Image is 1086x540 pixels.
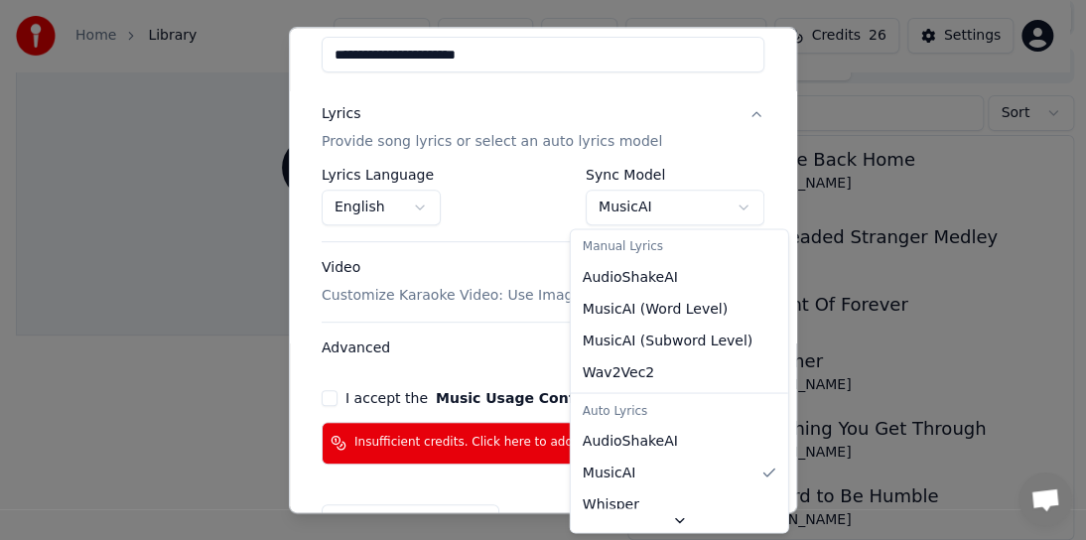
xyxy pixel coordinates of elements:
span: MusicAI [583,463,636,482]
span: Whisper [583,494,639,514]
label: Title [322,15,764,29]
span: MusicAI ( Subword Level ) [583,331,752,350]
div: Video [322,258,693,306]
span: AudioShakeAI [583,431,678,451]
p: Customize Karaoke Video: Use Image, Video, or Color [322,286,693,306]
p: Provide song lyrics or select an auto lyrics model [322,132,662,152]
span: AudioShakeAI [583,267,678,287]
div: Auto Lyrics [575,397,784,425]
span: Insufficient credits. Click here to add more. [354,436,611,452]
div: Manual Lyrics [575,233,784,261]
label: Lyrics Language [322,168,441,182]
label: Sync Model [586,168,764,182]
button: Advanced [322,323,764,374]
div: Lyrics [322,104,360,124]
span: Wav2Vec2 [583,362,654,382]
button: Music Usage Confirmation [436,391,640,405]
label: I accept the [345,391,640,405]
span: MusicAI ( Word Level ) [583,299,728,319]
